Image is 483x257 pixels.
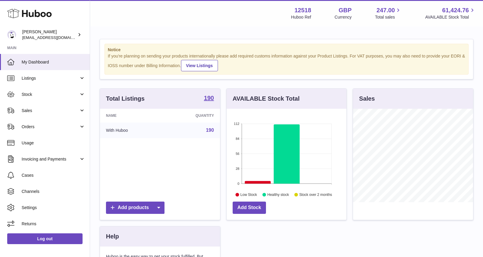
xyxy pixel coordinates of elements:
[204,95,214,101] strong: 190
[204,95,214,102] a: 190
[22,205,85,211] span: Settings
[236,167,239,170] text: 28
[22,75,79,81] span: Listings
[299,193,332,197] text: Stock over 2 months
[22,124,79,130] span: Orders
[375,14,402,20] span: Total sales
[236,137,239,140] text: 84
[22,35,88,40] span: [EMAIL_ADDRESS][DOMAIN_NAME]
[425,14,476,20] span: AVAILABLE Stock Total
[291,14,311,20] div: Huboo Ref
[22,59,85,65] span: My Dashboard
[339,6,352,14] strong: GBP
[100,123,163,138] td: With Huboo
[267,193,289,197] text: Healthy stock
[376,6,395,14] span: 247.00
[106,202,165,214] a: Add products
[100,109,163,123] th: Name
[22,156,79,162] span: Invoicing and Payments
[7,30,16,39] img: caitlin@fancylamp.co
[375,6,402,20] a: 247.00 Total sales
[106,232,119,241] h3: Help
[163,109,220,123] th: Quantity
[425,6,476,20] a: 61,424.76 AVAILABLE Stock Total
[22,108,79,114] span: Sales
[22,189,85,194] span: Channels
[22,221,85,227] span: Returns
[294,6,311,14] strong: 12518
[442,6,469,14] span: 61,424.76
[108,47,465,53] strong: Notice
[359,95,375,103] h3: Sales
[236,152,239,155] text: 56
[106,95,145,103] h3: Total Listings
[233,202,266,214] a: Add Stock
[22,29,76,40] div: [PERSON_NAME]
[206,128,214,133] a: 190
[108,53,465,71] div: If you're planning on sending your products internationally please add required customs informati...
[22,173,85,178] span: Cases
[335,14,352,20] div: Currency
[240,193,257,197] text: Low Stock
[234,122,239,126] text: 112
[22,140,85,146] span: Usage
[233,95,300,103] h3: AVAILABLE Stock Total
[181,60,218,71] a: View Listings
[7,233,83,244] a: Log out
[237,182,239,185] text: 0
[22,92,79,97] span: Stock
